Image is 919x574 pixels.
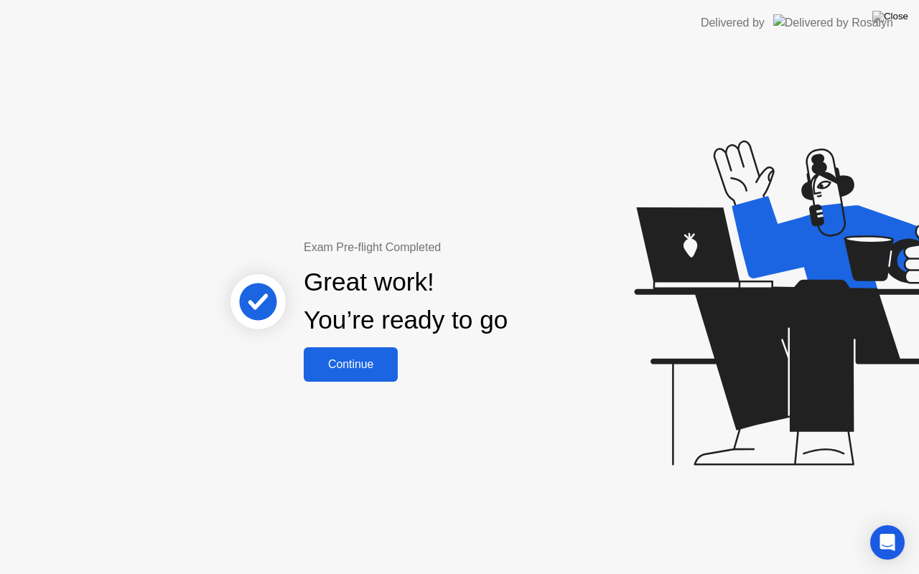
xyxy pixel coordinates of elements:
img: Delivered by Rosalyn [773,14,893,31]
div: Open Intercom Messenger [870,525,905,560]
button: Continue [304,347,398,382]
img: Close [872,11,908,22]
div: Exam Pre-flight Completed [304,239,600,256]
div: Continue [308,358,393,371]
div: Delivered by [701,14,765,32]
div: Great work! You’re ready to go [304,263,508,339]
